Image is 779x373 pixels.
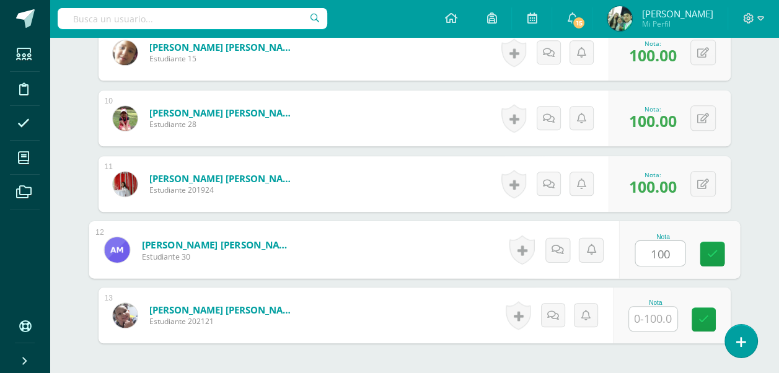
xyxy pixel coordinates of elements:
div: Nota: [629,170,677,179]
div: Nota: [629,39,677,48]
div: Nota: [629,105,677,113]
a: [PERSON_NAME] [PERSON_NAME] [149,107,298,119]
input: 0-100.0 [629,307,677,331]
span: 15 [572,16,586,30]
span: Estudiante 30 [141,251,294,262]
span: 100.00 [629,110,677,131]
span: Estudiante 201924 [149,185,298,195]
a: [PERSON_NAME] [PERSON_NAME] [149,172,298,185]
span: [PERSON_NAME] [641,7,713,20]
img: 3b6a25e5dba3829756806ff99d8e0349.png [113,303,138,328]
a: [PERSON_NAME] [PERSON_NAME] [149,41,298,53]
a: [PERSON_NAME] [PERSON_NAME] [149,304,298,316]
span: Estudiante 202121 [149,316,298,327]
input: 0-100.0 [635,241,685,266]
span: 100.00 [629,176,677,197]
img: 65706b71ada258f20646c236112bfad1.png [113,172,138,196]
span: Mi Perfil [641,19,713,29]
img: 636c08a088cb3a3e8b557639fb6bb726.png [607,6,632,31]
img: 764c4cf5ad9570d7736bce7182353c86.png [104,237,130,262]
img: e2c6e91dd2daee01c80b8c1b1a1a74c4.png [113,106,138,131]
div: Nota [635,233,691,240]
span: Estudiante 28 [149,119,298,129]
span: 100.00 [629,45,677,66]
span: Estudiante 15 [149,53,298,64]
img: ebf86de36a7f1417d39ad420626bee39.png [113,40,138,65]
input: Busca un usuario... [58,8,327,29]
a: [PERSON_NAME] [PERSON_NAME] [141,238,294,251]
div: Nota [628,299,683,306]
